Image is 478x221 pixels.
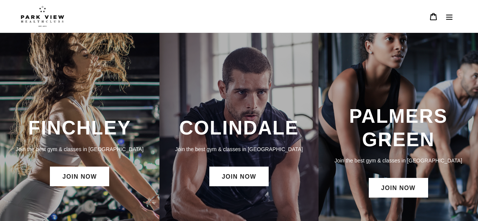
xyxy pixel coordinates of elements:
[21,6,64,27] img: Park view health clubs is a gym near you.
[326,156,470,165] p: Join the best gym & classes in [GEOGRAPHIC_DATA]
[167,116,311,139] h3: COLINDALE
[441,8,457,25] button: Menu
[326,105,470,151] h3: PALMERS GREEN
[8,116,152,139] h3: FINCHLEY
[369,178,428,198] a: JOIN NOW: Palmers Green Membership
[50,167,109,186] a: JOIN NOW: Finchley Membership
[167,145,311,153] p: Join the best gym & classes in [GEOGRAPHIC_DATA]
[8,145,152,153] p: Join the best gym & classes in [GEOGRAPHIC_DATA]
[209,167,269,186] a: JOIN NOW: Colindale Membership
